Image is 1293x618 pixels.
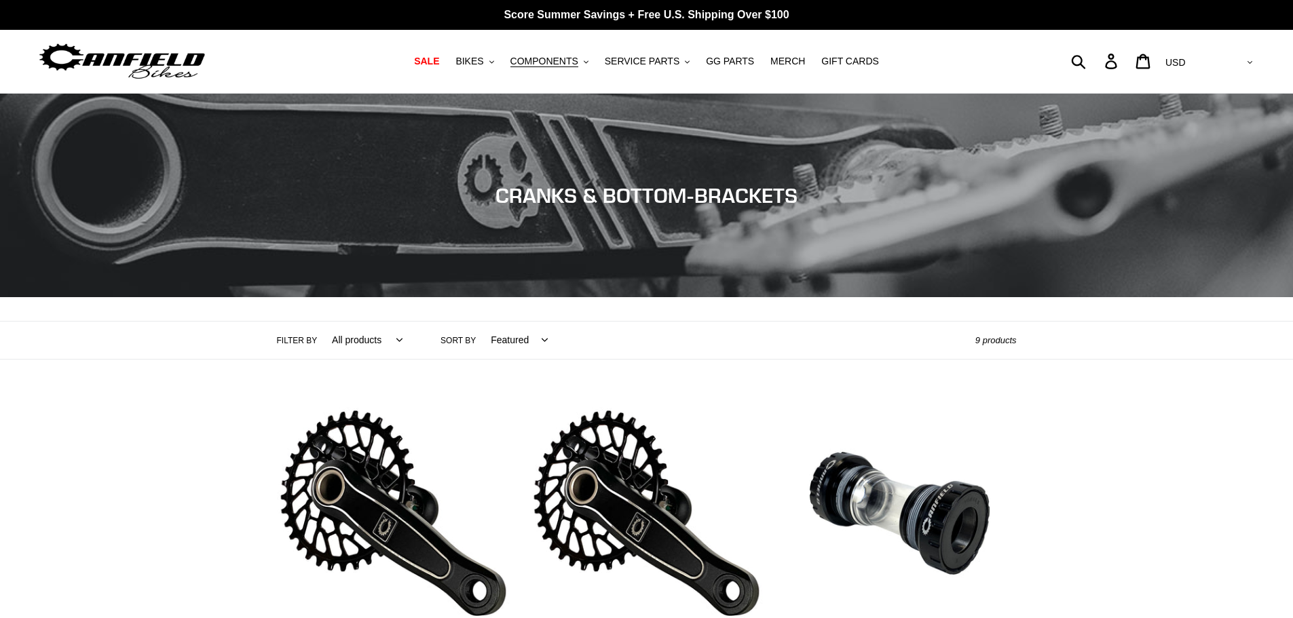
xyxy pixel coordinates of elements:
[605,56,679,67] span: SERVICE PARTS
[449,52,500,71] button: BIKES
[598,52,696,71] button: SERVICE PARTS
[975,335,1017,345] span: 9 products
[814,52,886,71] a: GIFT CARDS
[277,334,318,347] label: Filter by
[821,56,879,67] span: GIFT CARDS
[504,52,595,71] button: COMPONENTS
[706,56,754,67] span: GG PARTS
[37,40,207,83] img: Canfield Bikes
[1079,46,1113,76] input: Search
[770,56,805,67] span: MERCH
[510,56,578,67] span: COMPONENTS
[407,52,446,71] a: SALE
[414,56,439,67] span: SALE
[455,56,483,67] span: BIKES
[441,334,476,347] label: Sort by
[495,183,798,208] span: CRANKS & BOTTOM-BRACKETS
[764,52,812,71] a: MERCH
[699,52,761,71] a: GG PARTS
